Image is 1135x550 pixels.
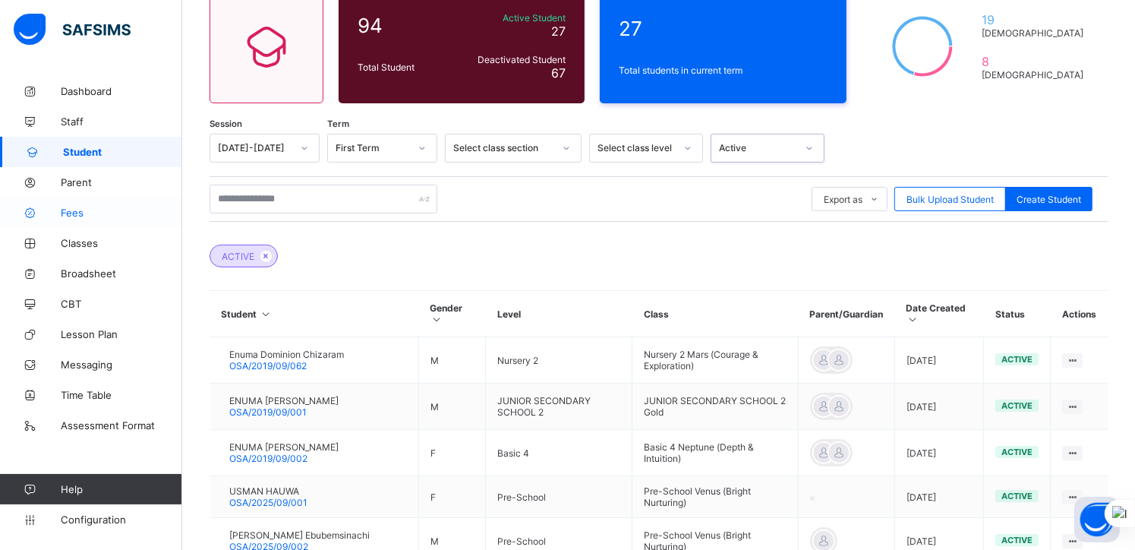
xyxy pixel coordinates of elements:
[210,291,419,337] th: Student
[229,395,339,406] span: ENUMA [PERSON_NAME]
[218,143,292,154] div: [DATE]-[DATE]
[229,453,307,464] span: OSA/2019/09/002
[61,237,182,249] span: Classes
[619,65,827,76] span: Total students in current term
[486,291,632,337] th: Level
[14,14,131,46] img: safsims
[61,115,182,128] span: Staff
[229,406,307,418] span: OSA/2019/09/001
[336,143,409,154] div: First Term
[895,430,984,476] td: [DATE]
[61,419,182,431] span: Assessment Format
[459,54,566,65] span: Deactivated Student
[982,12,1089,27] span: 19
[229,529,370,541] span: [PERSON_NAME] Ebubemsinachi
[632,384,799,430] td: JUNIOR SECONDARY SCHOOL 2 Gold
[486,384,632,430] td: JUNIOR SECONDARY SCHOOL 2
[1051,291,1108,337] th: Actions
[61,298,182,310] span: CBT
[632,337,799,384] td: Nursery 2 Mars (Courage & Exploration)
[430,314,443,325] i: Sort in Ascending Order
[486,430,632,476] td: Basic 4
[984,291,1051,337] th: Status
[486,476,632,518] td: Pre-School
[61,176,182,188] span: Parent
[459,12,566,24] span: Active Student
[982,54,1089,69] span: 8
[619,17,827,40] span: 27
[632,476,799,518] td: Pre-School Venus (Bright Nurturing)
[229,441,339,453] span: ENUMA [PERSON_NAME]
[597,143,675,154] div: Select class level
[418,430,485,476] td: F
[61,85,182,97] span: Dashboard
[982,69,1089,81] span: [DEMOGRAPHIC_DATA]
[61,483,181,495] span: Help
[61,267,182,280] span: Broadsheet
[906,314,919,325] i: Sort in Ascending Order
[61,359,182,371] span: Messaging
[418,337,485,384] td: M
[418,476,485,518] td: F
[895,291,984,337] th: Date Created
[229,360,307,371] span: OSA/2019/09/062
[551,65,566,81] span: 67
[551,24,566,39] span: 27
[358,14,452,37] span: 94
[1001,491,1033,501] span: active
[895,384,984,430] td: [DATE]
[418,384,485,430] td: M
[222,251,254,262] span: ACTIVE
[632,291,799,337] th: Class
[61,328,182,340] span: Lesson Plan
[61,514,181,526] span: Configuration
[453,143,553,154] div: Select class section
[1001,400,1033,411] span: active
[982,27,1089,39] span: [DEMOGRAPHIC_DATA]
[824,194,862,205] span: Export as
[61,389,182,401] span: Time Table
[63,146,182,158] span: Student
[895,476,984,518] td: [DATE]
[354,58,456,77] div: Total Student
[1001,535,1033,545] span: active
[906,194,994,205] span: Bulk Upload Student
[1001,447,1033,457] span: active
[229,497,307,508] span: OSA/2025/09/001
[719,143,796,154] div: Active
[418,291,485,337] th: Gender
[1001,354,1033,365] span: active
[632,430,799,476] td: Basic 4 Neptune (Depth & Intuition)
[210,119,242,129] span: Session
[229,349,344,360] span: Enuma Dominion Chizaram
[895,337,984,384] td: [DATE]
[799,291,895,337] th: Parent/Guardian
[486,337,632,384] td: Nursery 2
[327,119,349,129] span: Term
[1017,194,1081,205] span: Create Student
[1074,497,1120,542] button: Open asap
[229,485,307,497] span: USMAN HAUWA
[260,308,273,320] i: Sort in Ascending Order
[61,207,182,219] span: Fees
